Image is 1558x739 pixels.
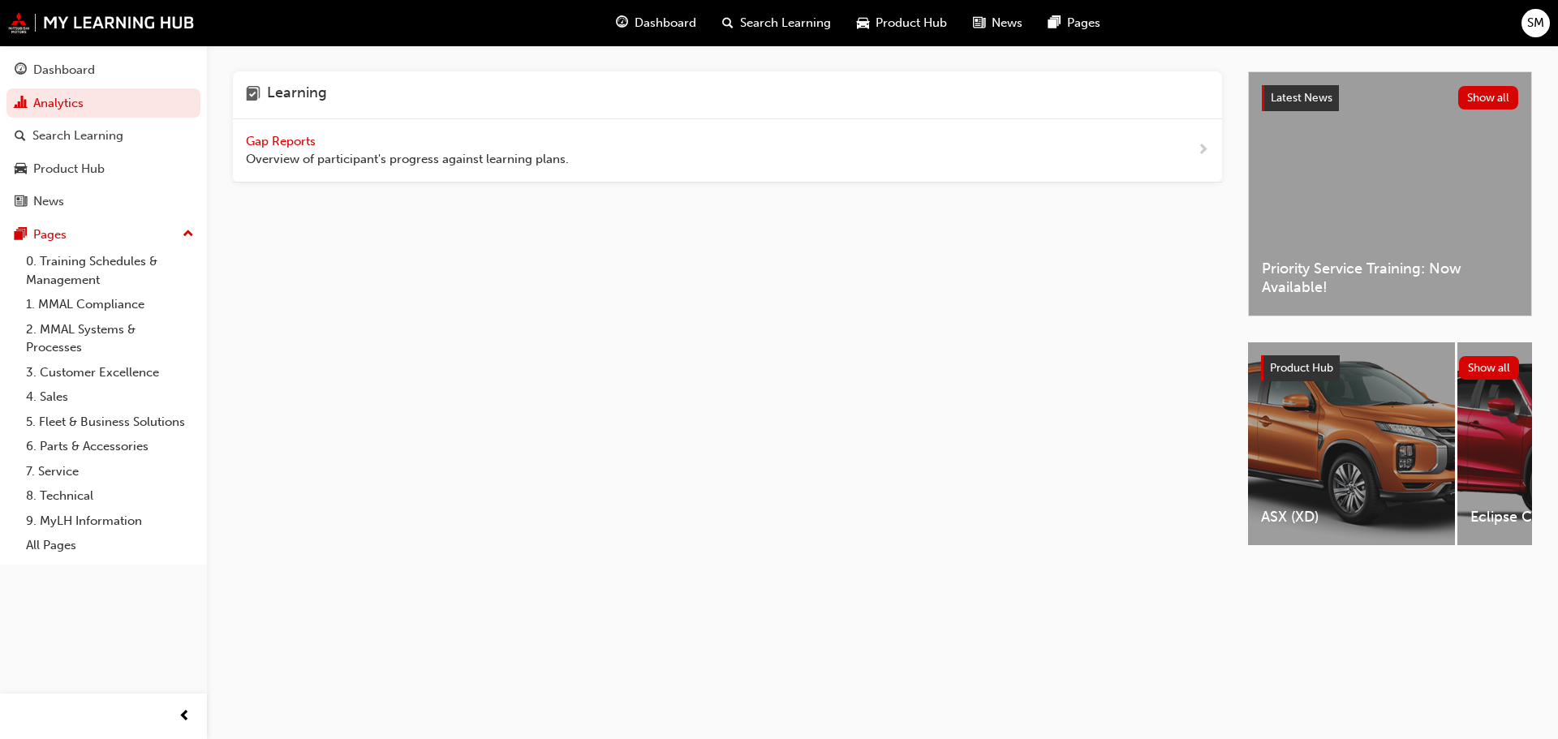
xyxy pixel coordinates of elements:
a: Product HubShow all [1261,355,1519,381]
a: 5. Fleet & Business Solutions [19,410,200,435]
span: ASX (XD) [1261,508,1442,526]
span: search-icon [722,13,734,33]
span: Latest News [1271,91,1332,105]
a: 0. Training Schedules & Management [19,249,200,292]
a: All Pages [19,533,200,558]
span: search-icon [15,129,26,144]
span: pages-icon [1048,13,1061,33]
span: car-icon [15,162,27,177]
button: Pages [6,220,200,250]
a: pages-iconPages [1035,6,1113,40]
a: News [6,187,200,217]
a: car-iconProduct Hub [844,6,960,40]
a: Search Learning [6,121,200,151]
a: Product Hub [6,154,200,184]
span: News [992,14,1022,32]
a: 4. Sales [19,385,200,410]
div: Product Hub [33,160,105,178]
a: Dashboard [6,55,200,85]
a: 6. Parts & Accessories [19,434,200,459]
span: next-icon [1197,140,1209,161]
span: prev-icon [179,707,191,727]
span: Overview of participant's progress against learning plans. [246,150,569,169]
span: Product Hub [876,14,947,32]
a: search-iconSearch Learning [709,6,844,40]
span: learning-icon [246,84,260,105]
button: Show all [1459,356,1520,380]
div: News [33,192,64,211]
span: Dashboard [635,14,696,32]
span: pages-icon [15,228,27,243]
button: Show all [1458,86,1519,110]
span: guage-icon [15,63,27,78]
a: ASX (XD) [1248,342,1455,545]
a: news-iconNews [960,6,1035,40]
span: SM [1527,14,1544,32]
img: mmal [8,12,195,33]
div: Dashboard [33,61,95,79]
a: Latest NewsShow allPriority Service Training: Now Available! [1248,71,1532,316]
button: DashboardAnalyticsSearch LearningProduct HubNews [6,52,200,220]
span: Search Learning [740,14,831,32]
span: news-icon [973,13,985,33]
a: 7. Service [19,459,200,484]
span: chart-icon [15,97,27,111]
a: 8. Technical [19,483,200,509]
span: Pages [1067,14,1100,32]
a: Analytics [6,88,200,118]
span: Product Hub [1270,361,1333,375]
a: Latest NewsShow all [1262,85,1518,111]
a: 3. Customer Excellence [19,360,200,385]
span: up-icon [183,224,194,245]
a: guage-iconDashboard [603,6,709,40]
a: 9. MyLH Information [19,509,200,534]
span: Priority Service Training: Now Available! [1262,260,1518,296]
div: Search Learning [32,127,123,145]
h4: Learning [267,84,327,105]
span: news-icon [15,195,27,209]
span: car-icon [857,13,869,33]
a: 1. MMAL Compliance [19,292,200,317]
a: Gap Reports Overview of participant's progress against learning plans.next-icon [233,119,1222,183]
span: guage-icon [616,13,628,33]
span: Gap Reports [246,134,319,148]
button: SM [1521,9,1550,37]
div: Pages [33,226,67,244]
a: 2. MMAL Systems & Processes [19,317,200,360]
